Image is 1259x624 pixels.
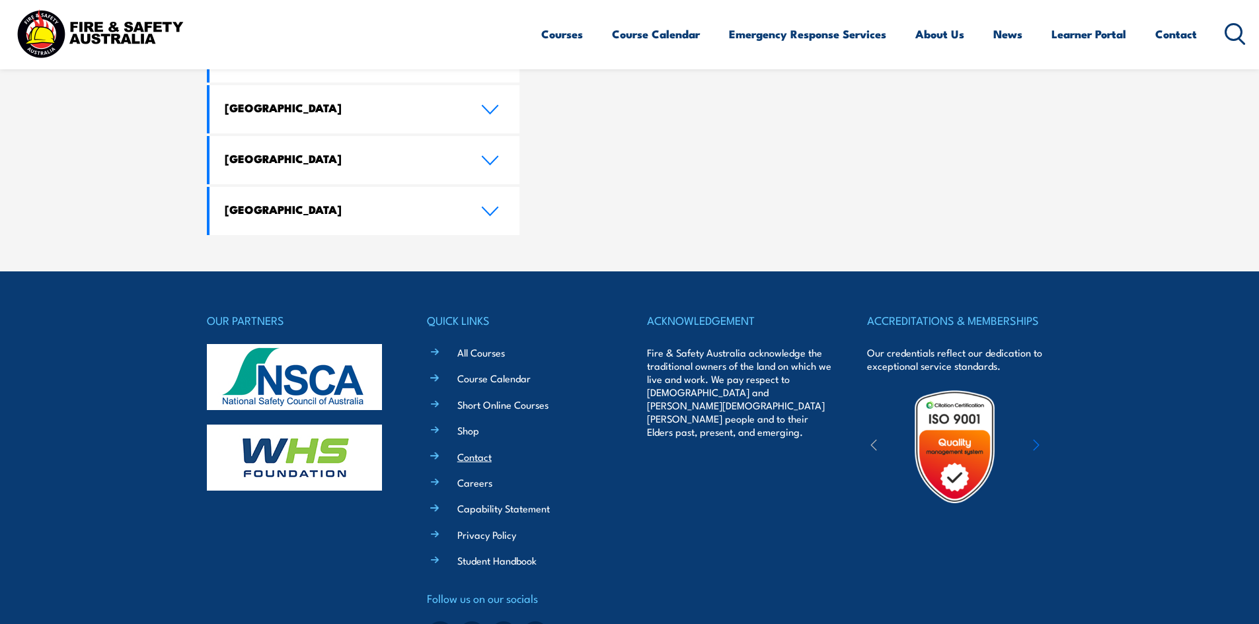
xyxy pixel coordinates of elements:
a: Learner Portal [1051,17,1126,52]
a: Emergency Response Services [729,17,886,52]
p: Our credentials reflect our dedication to exceptional service standards. [867,346,1052,372]
img: ewpa-logo [1013,424,1128,469]
h4: Follow us on our socials [427,589,612,607]
a: News [993,17,1022,52]
p: Fire & Safety Australia acknowledge the traditional owners of the land on which we live and work.... [647,346,832,438]
img: whs-logo-footer [207,425,382,491]
h4: QUICK LINKS [427,311,612,329]
h4: OUR PARTNERS [207,311,392,329]
img: Untitled design (19) [897,389,1012,504]
h4: [GEOGRAPHIC_DATA] [225,202,461,217]
a: [GEOGRAPHIC_DATA] [210,136,520,184]
h4: ACCREDITATIONS & MEMBERSHIPS [867,311,1052,329]
a: All Courses [457,345,505,359]
a: Capability Statement [457,501,550,515]
a: Shop [457,423,479,437]
a: Course Calendar [457,371,531,385]
a: Student Handbook [457,553,537,567]
a: Course Calendar [612,17,700,52]
a: Careers [457,475,492,489]
h4: ACKNOWLEDGEMENT [647,311,832,329]
a: Contact [457,450,492,464]
a: Courses [541,17,583,52]
h4: [GEOGRAPHIC_DATA] [225,100,461,115]
h4: [GEOGRAPHIC_DATA] [225,151,461,166]
a: [GEOGRAPHIC_DATA] [210,85,520,133]
a: [GEOGRAPHIC_DATA] [210,187,520,235]
a: Privacy Policy [457,528,516,541]
img: nsca-logo-footer [207,344,382,410]
a: About Us [915,17,964,52]
a: Short Online Courses [457,398,549,411]
a: Contact [1155,17,1197,52]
